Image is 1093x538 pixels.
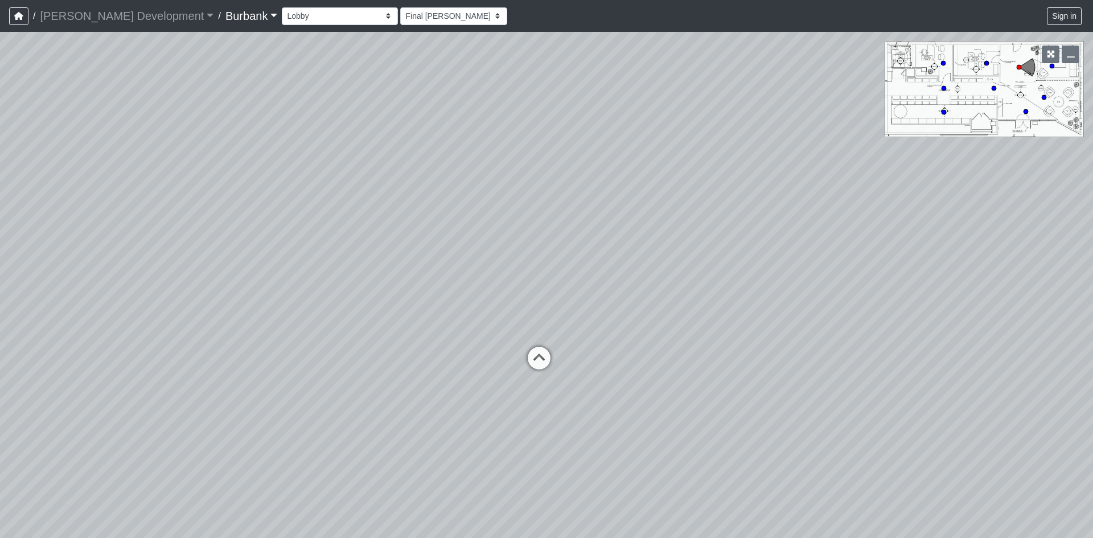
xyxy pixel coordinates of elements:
[1047,7,1082,25] button: Sign in
[28,5,40,27] span: /
[213,5,225,27] span: /
[40,5,213,27] a: [PERSON_NAME] Development
[225,5,278,27] a: Burbank
[9,515,76,538] iframe: Ybug feedback widget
